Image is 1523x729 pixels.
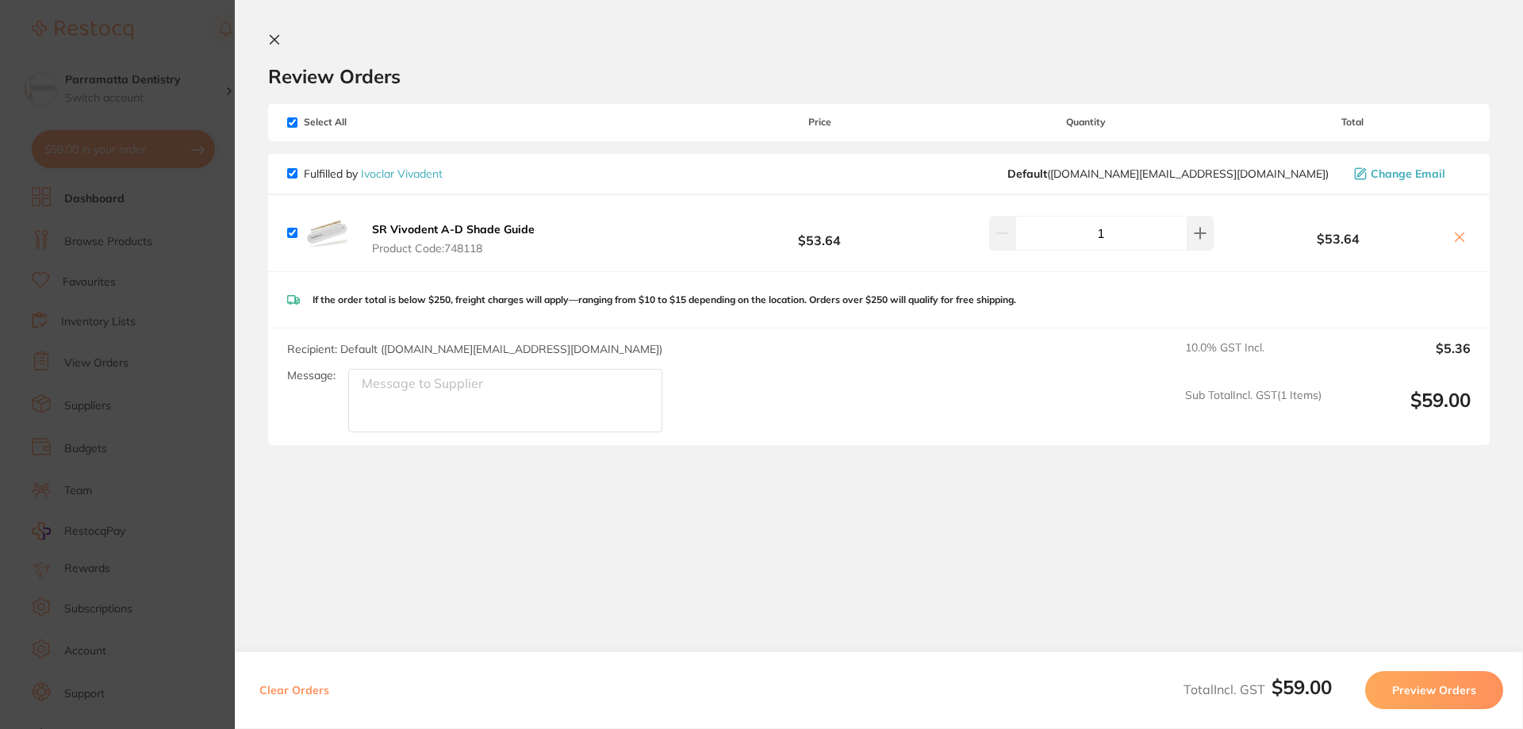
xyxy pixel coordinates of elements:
span: 10.0 % GST Incl. [1185,341,1322,376]
span: orders.au@ivoclar.com [1007,167,1329,180]
button: SR Vivodent A-D Shade Guide Product Code:748118 [367,222,539,255]
p: If the order total is below $250, freight charges will apply—ranging from $10 to $15 depending on... [313,294,1016,305]
output: $59.00 [1334,389,1471,432]
span: Quantity [938,117,1234,128]
b: $53.64 [701,218,938,247]
span: Product Code: 748118 [372,242,535,255]
span: Total [1234,117,1471,128]
span: Change Email [1371,167,1445,180]
span: Recipient: Default ( [DOMAIN_NAME][EMAIL_ADDRESS][DOMAIN_NAME] ) [287,342,662,356]
span: Price [701,117,938,128]
output: $5.36 [1334,341,1471,376]
a: Ivoclar Vivadent [361,167,443,181]
p: Fulfilled by [304,167,443,180]
label: Message: [287,369,336,382]
button: Preview Orders [1365,671,1503,709]
b: SR Vivodent A-D Shade Guide [372,222,535,236]
button: Clear Orders [255,671,334,709]
img: bWJkZ2E4NQ [304,208,355,259]
button: Change Email [1349,167,1471,181]
h2: Review Orders [268,64,1490,88]
span: Select All [287,117,446,128]
b: Default [1007,167,1047,181]
b: $53.64 [1234,232,1442,246]
span: Total Incl. GST [1183,681,1332,697]
span: Sub Total Incl. GST ( 1 Items) [1185,389,1322,432]
b: $59.00 [1272,675,1332,699]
